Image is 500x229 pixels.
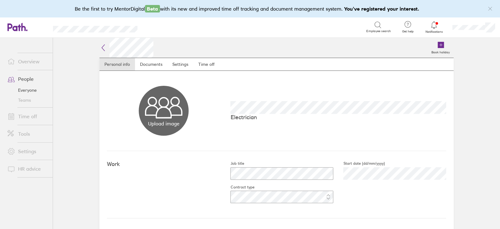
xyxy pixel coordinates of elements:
span: Get help [397,30,418,33]
a: Notifications [424,21,444,34]
a: Settings [167,58,193,71]
a: Personal info [99,58,135,71]
a: Time off [193,58,219,71]
a: Overview [2,55,53,68]
a: Everyone [2,85,53,95]
label: Job title [220,161,244,166]
span: Beta [145,5,160,12]
div: Search [154,24,170,30]
label: Contract type [220,185,254,190]
span: Notifications [424,30,444,34]
label: Start date (dd/mm/yyyy) [333,161,385,166]
a: Book holiday [428,38,454,58]
label: Book holiday [428,49,454,54]
a: Teams [2,95,53,105]
a: Documents [135,58,167,71]
a: People [2,73,53,85]
a: Time off [2,110,53,123]
div: Be the first to try MentorDigital with its new and improved time off tracking and document manage... [75,5,425,12]
h4: Work [107,161,220,168]
a: Tools [2,128,53,140]
span: Employee search [366,29,391,33]
p: Electrician [230,114,446,120]
a: HR advice [2,163,53,175]
a: Settings [2,145,53,158]
b: You've registered your interest. [344,6,419,12]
